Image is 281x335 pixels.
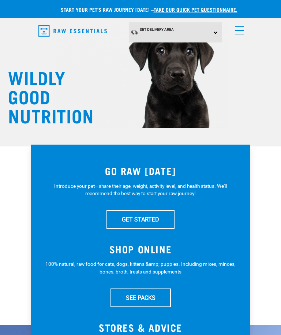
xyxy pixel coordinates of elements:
[154,8,237,11] a: take our quick pet questionnaire.
[45,322,236,333] h3: STORES & ADVICE
[45,182,236,197] p: Introduce your pet—share their age, weight, activity level, and health status. We'll recommend th...
[110,289,171,307] a: SEE PACKS
[45,260,236,275] p: 100% natural, raw food for cats, dogs, kittens &amp; puppies. Including mixes, minces, bones, bro...
[106,210,175,228] a: GET STARTED
[38,25,107,37] img: Raw Essentials Logo
[140,27,174,31] span: Set Delivery Area
[131,29,138,35] img: van-moving.png
[8,67,81,124] h1: WILDLY GOOD NUTRITION
[231,22,244,35] a: menu
[45,243,236,255] h3: SHOP ONLINE
[45,165,236,176] h3: GO RAW [DATE]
